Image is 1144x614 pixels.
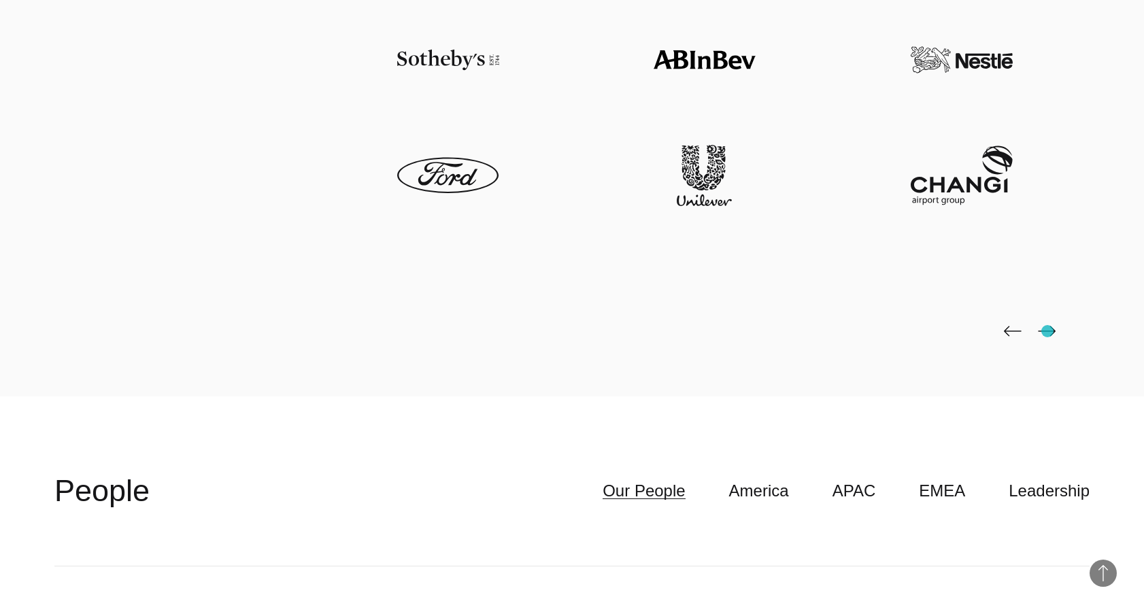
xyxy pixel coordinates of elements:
[603,478,685,504] a: Our People
[911,145,1013,206] img: Changi
[397,29,499,90] img: Sotheby's
[729,478,789,504] a: America
[1004,326,1022,337] img: page-back-black.png
[1090,560,1117,587] button: Back to Top
[1038,326,1056,337] img: page-next-black.png
[54,471,150,511] h2: People
[919,478,965,504] a: EMEA
[397,145,499,206] img: Ford
[832,478,876,504] a: APAC
[1009,478,1090,504] a: Leadership
[654,145,756,206] img: Unilever
[654,29,756,90] img: ABinBev
[911,29,1013,90] img: Nestle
